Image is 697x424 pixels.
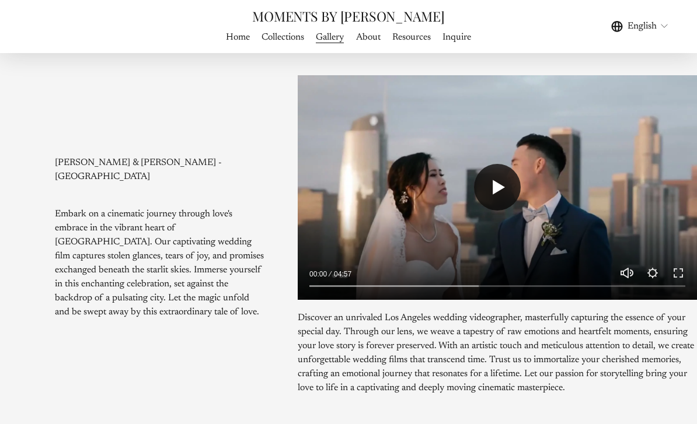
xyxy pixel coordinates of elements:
[309,282,685,290] input: Seek
[55,156,264,184] p: [PERSON_NAME] & [PERSON_NAME] - [GEOGRAPHIC_DATA]
[262,29,304,45] a: Collections
[252,7,444,25] a: MOMENTS BY [PERSON_NAME]
[442,29,471,45] a: Inquire
[226,29,250,45] a: Home
[298,311,697,395] p: Discover an unrivaled Los Angeles wedding videographer, masterfully capturing the essence of your...
[330,268,354,280] div: Duration
[628,19,657,33] span: English
[392,29,431,45] a: Resources
[474,164,521,211] button: Play
[316,30,344,44] span: Gallery
[309,268,330,280] div: Current time
[316,29,344,45] a: folder dropdown
[611,19,670,34] div: language picker
[55,193,264,319] p: Embark on a cinematic journey through love's embrace in the vibrant heart of [GEOGRAPHIC_DATA]. O...
[356,29,381,45] a: About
